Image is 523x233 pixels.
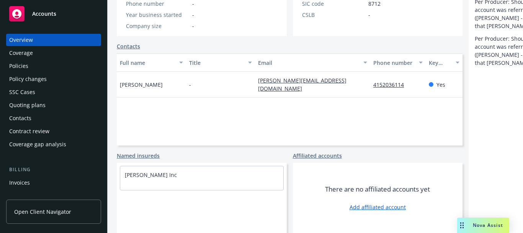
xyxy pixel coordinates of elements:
a: SSC Cases [6,86,101,98]
a: 4152036114 [373,81,410,88]
span: - [192,22,194,30]
div: Contacts [9,112,31,124]
span: There are no affiliated accounts yet [325,185,430,194]
div: Title [189,59,244,67]
a: Overview [6,34,101,46]
a: Add affiliated account [350,203,406,211]
a: Policy changes [6,73,101,85]
div: Billing updates [9,190,48,202]
button: Nova Assist [457,218,509,233]
div: Overview [9,34,33,46]
a: Accounts [6,3,101,25]
a: Coverage gap analysis [6,138,101,150]
a: Named insureds [117,152,160,160]
div: Policies [9,60,28,72]
span: Yes [436,81,445,89]
div: Year business started [126,11,189,19]
div: Coverage gap analysis [9,138,66,150]
div: Contract review [9,125,49,137]
div: SSC Cases [9,86,35,98]
span: Nova Assist [473,222,503,228]
button: Title [186,53,255,72]
a: Quoting plans [6,99,101,111]
button: Phone number [370,53,425,72]
div: Drag to move [457,218,467,233]
div: Phone number [373,59,414,67]
div: Billing [6,166,101,174]
a: Coverage [6,47,101,59]
span: - [192,11,194,19]
span: Open Client Navigator [14,208,71,216]
a: Billing updates [6,190,101,202]
a: Contacts [6,112,101,124]
a: Invoices [6,177,101,189]
a: [PERSON_NAME][EMAIL_ADDRESS][DOMAIN_NAME] [258,77,346,92]
div: Invoices [9,177,30,189]
div: Quoting plans [9,99,46,111]
span: - [189,81,191,89]
div: Policy changes [9,73,47,85]
span: - [368,11,370,19]
div: Full name [120,59,175,67]
div: Company size [126,22,189,30]
div: Email [258,59,359,67]
button: Key contact [426,53,463,72]
a: Policies [6,60,101,72]
button: Full name [117,53,186,72]
a: Contacts [117,42,140,50]
span: Accounts [32,11,56,17]
div: Coverage [9,47,33,59]
a: [PERSON_NAME] Inc [125,171,177,178]
div: CSLB [302,11,365,19]
a: Affiliated accounts [293,152,342,160]
button: Email [255,53,370,72]
a: Contract review [6,125,101,137]
span: [PERSON_NAME] [120,81,163,89]
div: Key contact [429,59,451,67]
